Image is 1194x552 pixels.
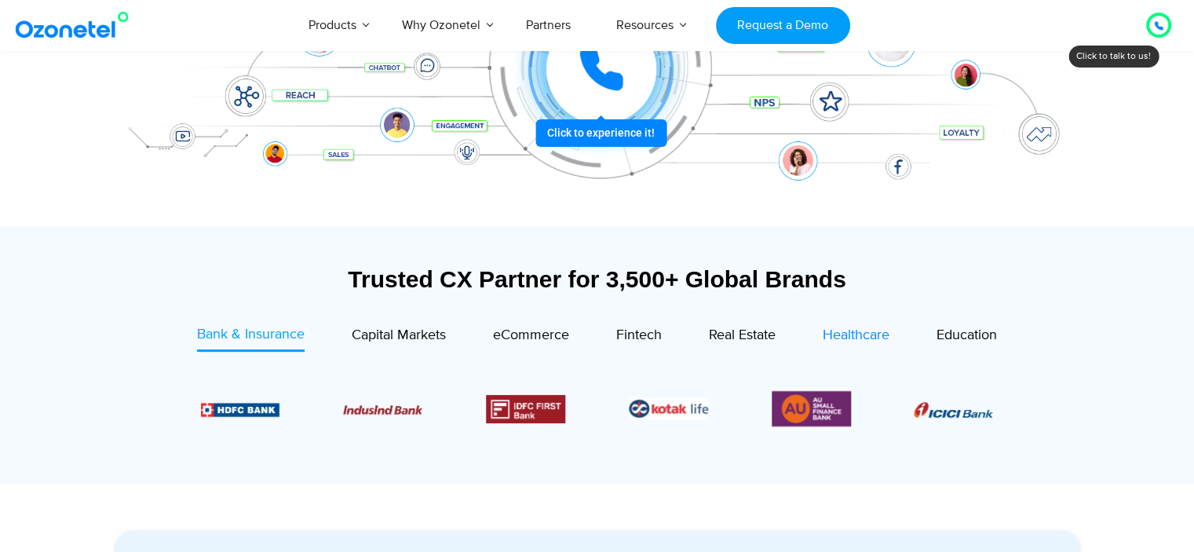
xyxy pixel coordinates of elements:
a: Bank & Insurance [197,324,305,352]
span: Healthcare [823,327,889,344]
div: Image Carousel [201,388,994,430]
img: Picture8.png [915,402,994,418]
a: Healthcare [823,324,889,351]
div: 4 / 6 [486,395,565,423]
span: Capital Markets [352,327,446,344]
div: 1 / 6 [915,400,994,419]
div: 6 / 6 [772,388,851,430]
a: Capital Markets [352,324,446,351]
img: Picture26.jpg [629,397,708,420]
div: 2 / 6 [200,400,279,419]
span: Fintech [616,327,662,344]
img: Picture9.png [200,403,279,416]
span: Bank & Insurance [197,326,305,343]
a: Request a Demo [716,7,850,44]
div: 3 / 6 [343,400,422,419]
span: eCommerce [493,327,569,344]
img: Picture10.png [343,405,422,415]
a: Education [937,324,997,351]
div: Trusted CX Partner for 3,500+ Global Brands [115,265,1080,293]
a: eCommerce [493,324,569,351]
span: Education [937,327,997,344]
img: Picture13.png [772,388,851,430]
a: Real Estate [709,324,776,351]
span: Real Estate [709,327,776,344]
div: 5 / 6 [629,397,708,420]
img: Picture12.png [486,395,565,423]
a: Fintech [616,324,662,351]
